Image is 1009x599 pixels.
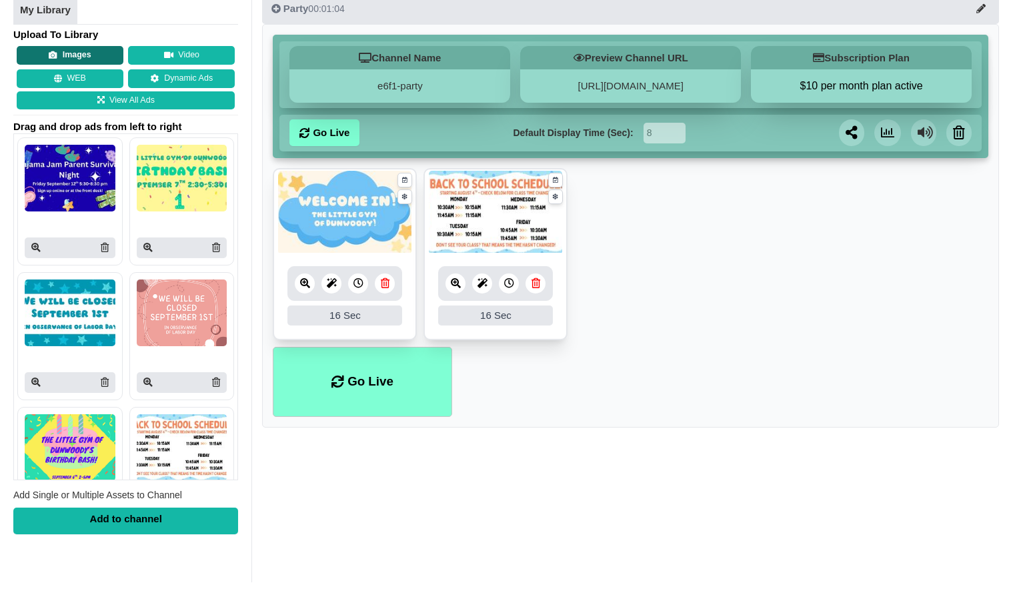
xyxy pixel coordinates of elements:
li: Go Live [273,347,451,417]
img: P250x250 image processing20250817 804745 1nm4awa [25,279,115,346]
h5: Subscription Plan [751,46,972,69]
a: [URL][DOMAIN_NAME] [578,80,684,91]
span: Add Single or Multiple Assets to Channel [13,490,182,500]
div: e6f1-party [289,69,510,103]
input: Seconds [644,123,686,143]
h5: Channel Name [289,46,510,69]
div: 00:01:04 [271,2,345,15]
img: P250x250 image processing20250906 996236 7n2vdi [25,145,115,211]
h5: Preview Channel URL [520,46,741,69]
img: P250x250 image processing20250816 804745 a2g55b [137,279,227,346]
img: 196.202 kb [429,171,562,254]
button: $10 per month plan active [751,79,972,93]
h4: Upload To Library [13,28,238,41]
div: 16 Sec [287,306,402,326]
a: View All Ads [17,91,235,110]
img: P250x250 image processing20250727 1016204 1qk5ibq [137,414,227,481]
div: Add to channel [13,508,238,534]
img: P250x250 image processing20250816 804745 1md58g8 [25,414,115,481]
button: Images [17,46,123,65]
img: 92.484 kb [278,171,411,254]
button: Video [128,46,235,65]
button: WEB [17,69,123,88]
a: Dynamic Ads [128,69,235,88]
label: Default Display Time (Sec): [513,126,633,140]
span: Drag and drop ads from left to right [13,120,238,133]
img: P250x250 image processing20250823 996236 3j9ty [137,145,227,211]
div: 16 Sec [438,306,553,326]
span: Party [283,3,309,14]
a: Go Live [289,119,359,146]
iframe: Chat Widget [942,535,1009,599]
